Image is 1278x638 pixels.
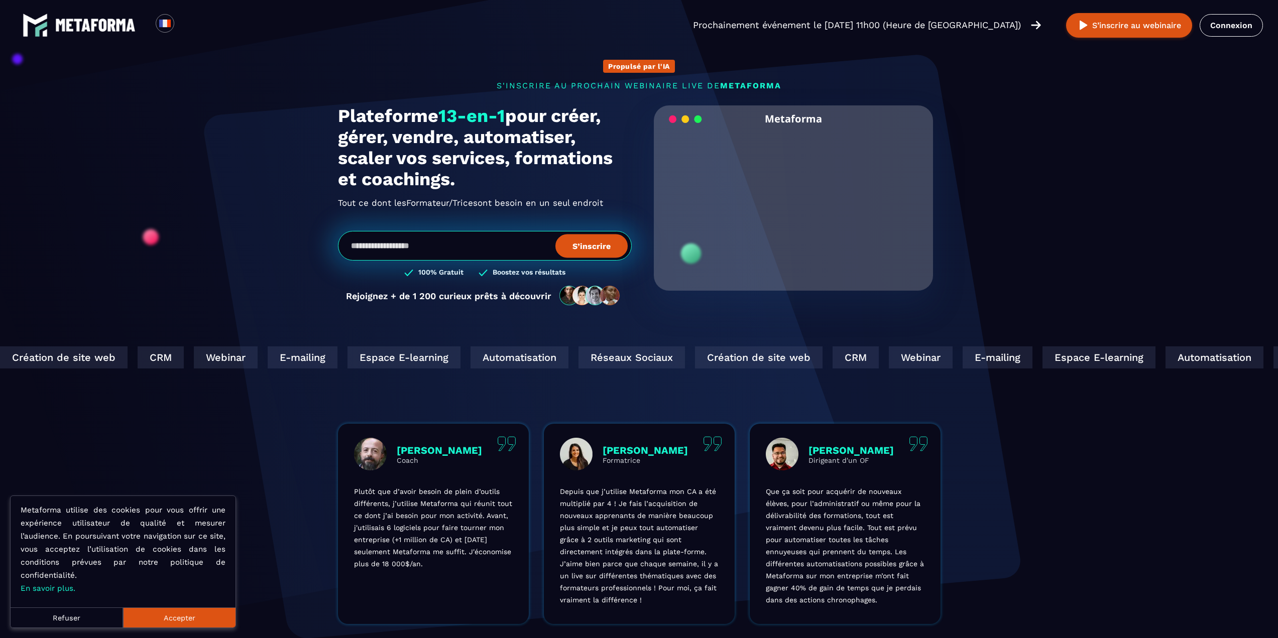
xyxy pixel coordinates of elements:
[578,346,685,368] div: Réseaux Sociaux
[555,234,628,258] button: S’inscrire
[808,444,894,456] p: [PERSON_NAME]
[693,18,1021,32] p: Prochainement événement le [DATE] 11h00 (Heure de [GEOGRAPHIC_DATA])
[406,195,478,211] span: Formateur/Trices
[11,607,123,627] button: Refuser
[418,268,463,278] h3: 100% Gratuit
[560,438,593,470] img: profile
[397,456,482,464] p: Coach
[560,485,719,606] p: Depuis que j’utilise Metaforma mon CA a été multiplié par 4 ! Je fais l’acquisition de nouveaux a...
[661,132,926,264] video: Your browser does not support the video tag.
[354,438,387,470] img: profile
[909,436,928,451] img: quote
[404,268,413,278] img: checked
[695,346,823,368] div: Création de site web
[833,346,879,368] div: CRM
[21,503,225,595] p: Metaforma utilise des cookies pour vous offrir une expérience utilisateur de qualité et mesurer l...
[766,485,924,606] p: Que ça soit pour acquérir de nouveaux élèves, pour l’administratif ou même pour la délivrabilité ...
[138,346,184,368] div: CRM
[338,195,632,211] h2: Tout ce dont les ont besoin en un seul endroit
[669,114,702,124] img: loading
[889,346,953,368] div: Webinar
[354,485,513,570] p: Plutôt que d’avoir besoin de plein d’outils différents, j’utilise Metaforma qui réunit tout ce do...
[608,62,670,70] p: Propulsé par l'IA
[1031,20,1041,31] img: arrow-right
[174,14,199,36] div: Search for option
[268,346,337,368] div: E-mailing
[21,584,75,593] a: En savoir plus.
[346,291,551,301] p: Rejoignez + de 1 200 curieux prêts à découvrir
[159,17,171,30] img: fr
[1042,346,1155,368] div: Espace E-learning
[1166,346,1263,368] div: Automatisation
[766,438,798,470] img: profile
[194,346,258,368] div: Webinar
[765,105,822,132] h2: Metaforma
[497,436,516,451] img: quote
[603,444,688,456] p: [PERSON_NAME]
[347,346,460,368] div: Espace E-learning
[720,81,781,90] span: METAFORMA
[183,19,190,31] input: Search for option
[123,607,236,627] button: Accepter
[808,456,894,464] p: Dirigeant d'un OF
[338,105,632,190] h1: Plateforme pour créer, gérer, vendre, automatiser, scaler vos services, formations et coachings.
[556,285,624,306] img: community-people
[479,268,488,278] img: checked
[963,346,1032,368] div: E-mailing
[703,436,722,451] img: quote
[1077,19,1090,32] img: play
[603,456,688,464] p: Formatrice
[493,268,565,278] h3: Boostez vos résultats
[1066,13,1192,38] button: S’inscrire au webinaire
[23,13,48,38] img: logo
[438,105,505,126] span: 13-en-1
[1200,14,1263,37] a: Connexion
[471,346,568,368] div: Automatisation
[397,444,482,456] p: [PERSON_NAME]
[55,19,136,32] img: logo
[338,81,941,90] p: s'inscrire au prochain webinaire live de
